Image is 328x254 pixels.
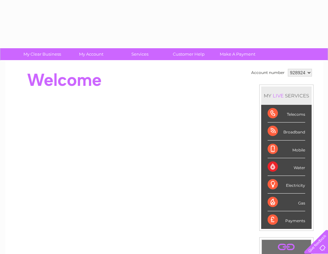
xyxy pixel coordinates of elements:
[268,122,305,140] div: Broadband
[268,211,305,229] div: Payments
[113,48,166,60] a: Services
[211,48,264,60] a: Make A Payment
[16,48,69,60] a: My Clear Business
[268,141,305,158] div: Mobile
[162,48,215,60] a: Customer Help
[271,93,285,99] div: LIVE
[268,176,305,194] div: Electricity
[263,241,309,253] a: .
[65,48,118,60] a: My Account
[261,86,312,105] div: MY SERVICES
[268,158,305,176] div: Water
[268,105,305,122] div: Telecoms
[268,194,305,211] div: Gas
[250,67,286,78] td: Account number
